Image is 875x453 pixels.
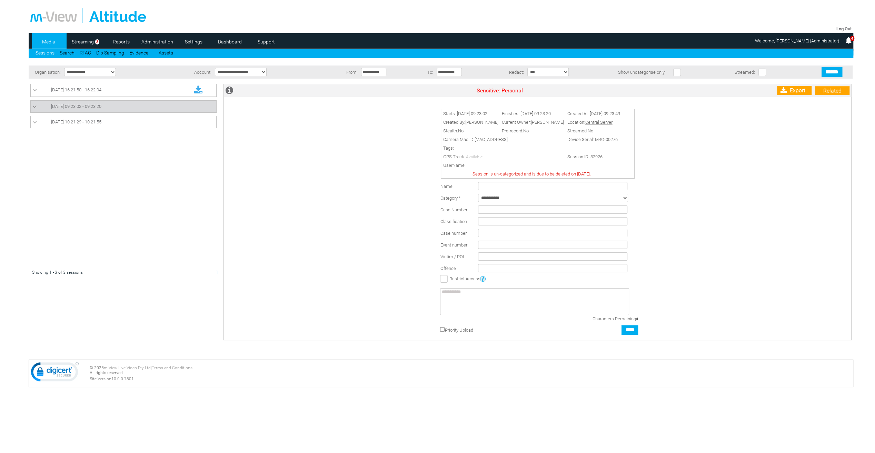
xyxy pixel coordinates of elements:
a: Assets [159,50,173,56]
span: [DATE] 09:23:02 [457,111,487,116]
span: Device Serial: [567,137,594,142]
div: Site Version [90,376,851,381]
span: 10.0.0.7801 [111,376,134,381]
span: [DATE] 10:21:29 - 10:21:55 [51,119,101,124]
td: Sensitive: Personal [255,84,744,97]
span: Central Server [585,120,612,125]
td: Camera Mac ID: [441,135,565,144]
a: [DATE] 10:21:29 - 10:21:55 [32,118,215,126]
span: Created At: [567,111,588,116]
span: Victim / POI [440,254,464,259]
a: Export [777,86,812,95]
span: Case number [440,231,466,236]
span: [DATE] 16:21:50 - 16:22:04 [51,87,101,92]
label: Priority Upload [445,328,473,333]
td: Created By: [441,118,500,127]
label: Category * [440,195,460,201]
a: Support [249,37,283,47]
span: [MAC_ADDRESS] [474,137,507,142]
span: [DATE] 09:23:20 [520,111,550,116]
td: Redact: [492,66,526,79]
span: No [458,128,463,133]
span: Session is un-categorized and is due to be deleted on [DATE]. [472,171,590,177]
span: 3 [95,39,99,44]
div: Characters Remaining [549,316,638,322]
span: Tags: [443,145,454,151]
a: Sessions [36,50,54,56]
a: Dashboard [213,37,247,47]
a: Dip Sampling [96,50,124,56]
span: Session ID: [567,154,589,159]
span: [DATE] 09:23:49 [589,111,620,116]
td: Location: [565,118,622,127]
td: Organisation: [29,66,62,79]
td: Account: [172,66,213,79]
label: Name [440,184,452,189]
span: Show uncategorise only: [618,70,666,75]
a: Log Out [836,26,852,31]
span: 1 [216,270,218,275]
span: [PERSON_NAME] [530,120,564,125]
a: Administration [141,37,174,47]
span: Welcome, [PERSON_NAME] (Administrator) [755,38,839,43]
img: bell25.png [844,37,853,45]
span: Finishes: [501,111,519,116]
a: Terms and Conditions [152,365,192,370]
span: Showing 1 - 3 of 3 sessions [32,270,83,275]
a: Search [60,50,74,56]
td: Stealth: [441,127,500,135]
a: Evidence [129,50,148,56]
span: Starts: [443,111,456,116]
span: GPS Track: [443,154,465,159]
span: M4G-00276 [595,137,617,142]
span: Offence [440,266,456,271]
span: No [587,128,593,133]
td: Current Owner: [500,118,565,127]
span: UserName: [443,163,465,168]
span: 4 [850,36,854,41]
a: Reports [105,37,138,47]
span: [PERSON_NAME] [465,120,498,125]
span: No [523,128,528,133]
a: RTAC [80,50,91,56]
span: Case Number: [440,207,468,212]
span: Streamed: [735,70,755,75]
a: Streaming [68,37,98,47]
a: Settings [177,37,210,47]
td: Restrict Access [438,274,640,283]
div: © 2025 | All rights reserved [90,365,851,381]
a: [DATE] 16:21:50 - 16:22:04 [32,86,215,95]
td: From: [330,66,359,79]
a: Related [815,86,849,95]
td: Pre-record: [500,127,565,135]
td: To: [416,66,435,79]
img: DigiCert Secured Site Seal [31,362,79,385]
span: Classification [440,219,467,224]
span: Event number [440,242,467,248]
a: m-View Live Video Pty Ltd [104,365,151,370]
span: 32926 [590,154,602,159]
td: Streamed: [565,127,622,135]
a: [DATE] 09:23:02 - 09:23:20 [32,102,215,111]
a: Media [32,37,66,47]
span: [DATE] 09:23:02 - 09:23:20 [51,104,101,109]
